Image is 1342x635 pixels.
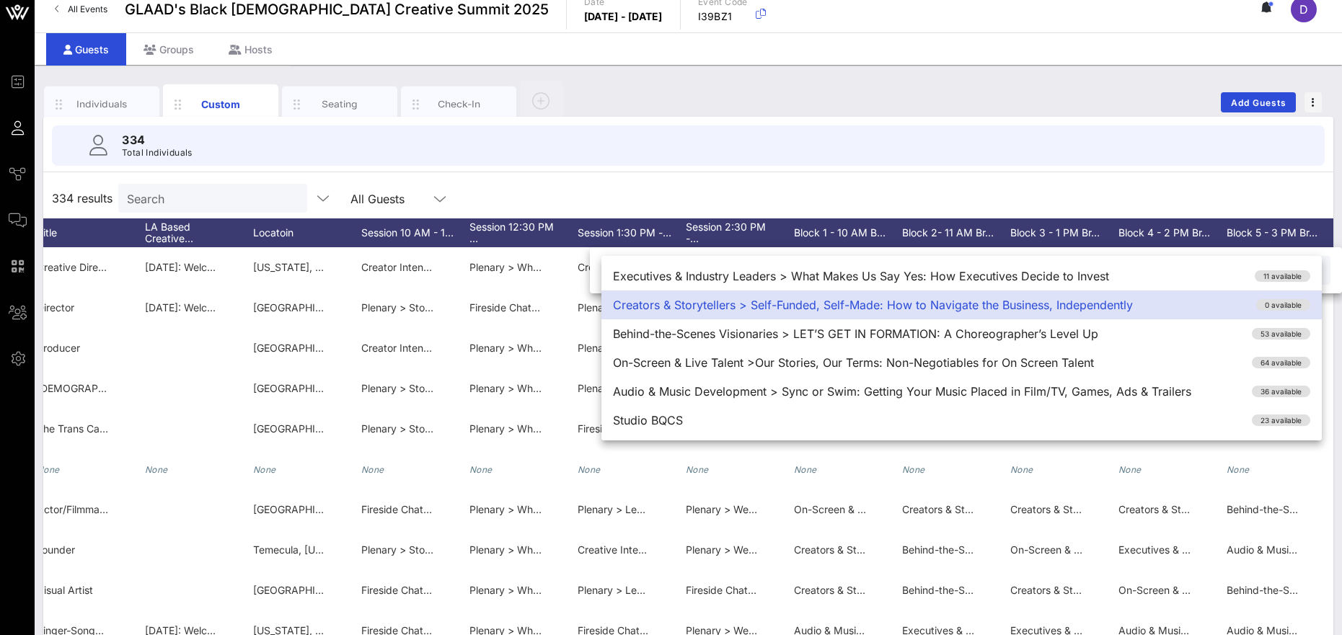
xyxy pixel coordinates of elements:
[601,406,1322,435] div: Studio BQCS
[253,342,465,354] span: [GEOGRAPHIC_DATA], [GEOGRAPHIC_DATA]
[37,261,167,273] span: Creative Director & Founder
[469,503,724,515] span: Plenary > What Is Your Legacy with [PERSON_NAME]
[578,543,902,556] span: Creative Intensive > Owning Your Story: The Future of Digital Culture
[211,33,290,66] div: Hosts
[584,9,663,24] p: [DATE] - [DATE]
[469,261,724,273] span: Plenary > What Is Your Legacy with [PERSON_NAME]
[601,319,1322,348] div: Behind-the-Scenes Visionaries > LET’S GET IN FORMATION: A Choreographer’s Level Up
[37,503,115,515] span: Actor/Filmmaker
[37,301,74,314] span: Director
[578,261,902,273] span: Creative Intensive > Owning Your Story: The Future of Digital Culture
[698,9,748,24] p: I39BZ1
[686,503,1046,515] span: Plenary > Wellness: The Hour of Intentions: A Love Letter to Your Future Self
[253,464,276,475] i: None
[1265,299,1302,311] span: 0 available
[68,4,107,14] span: All Events
[361,218,469,247] div: Session 10 AM - 1…
[469,464,493,475] i: None
[578,503,789,515] span: Plenary > Legacy, Identity & Living Out Loud
[37,422,131,435] span: The Trans Capitalist
[1227,464,1250,475] i: None
[578,218,686,247] div: Session 1:30 PM -…
[902,464,925,475] i: None
[253,218,361,247] div: Locatoin
[253,301,356,314] span: [GEOGRAPHIC_DATA]
[578,382,789,394] span: Plenary > Legacy, Identity & Living Out Loud
[37,584,93,596] span: Visual Artist
[308,97,372,111] div: Seating
[794,503,1212,515] span: On-Screen & Live Talent >Our Stories, Our Terms: Non-Negotiables for On Screen Talent
[52,190,112,207] span: 334 results
[469,342,724,354] span: Plenary > What Is Your Legacy with [PERSON_NAME]
[361,422,660,435] span: Plenary > Stories That Shift Culture: Collaborating with Purpose
[342,184,457,213] div: All Guests
[1261,357,1302,368] span: 64 available
[601,262,1322,290] div: Executives & Industry Leaders > What Makes Us Say Yes: How Executives Decide to Invest
[145,261,798,273] span: [DATE]: Welcome Programming & Reception, [DATE]: Full Day Programming + Evening Events, [DATE]: P...
[1261,328,1302,339] span: 53 available
[361,382,662,394] span: Plenary > Stories That Shift Culture: Collaborating With Purpose
[469,382,724,394] span: Plenary > What Is Your Legacy with [PERSON_NAME]
[578,464,601,475] i: None
[686,464,709,475] i: None
[361,261,881,273] span: Creator Intensive > The Creative Crossover: Public Perception of Your Art Conversation with [PERS...
[469,218,578,247] div: Session 12:30 PM …
[1261,386,1302,397] span: 36 available
[1221,92,1296,112] button: Add Guests
[361,342,881,354] span: Creator Intensive > The Creative Crossover: Public Perception of Your Art Conversation with [PERS...
[686,584,1001,596] span: Fireside Chat > Creating Boldly, Safely: A Conversation with TikTok
[578,584,789,596] span: Plenary > Legacy, Identity & Living Out Loud
[794,464,817,475] i: None
[601,348,1322,377] div: On-Screen & Live Talent >Our Stories, Our Terms: Non-Negotiables for On Screen Talent
[46,33,126,66] div: Guests
[469,301,849,314] span: Fireside Chat > Beyond Visibility: Defending and Defining Black Trans Narratives
[469,584,724,596] span: Plenary > What Is Your Legacy with [PERSON_NAME]
[1118,464,1142,475] i: None
[601,377,1322,406] div: Audio & Music Development > Sync or Swim: Getting Your Music Placed in Film/TV, Games, Ads & Trai...
[1010,218,1118,247] div: Block 3 - 1 PM Br…
[1230,97,1287,108] span: Add Guests
[145,301,798,314] span: [DATE]: Welcome Programming & Reception, [DATE]: Full Day Programming + Evening Events, [DATE]: P...
[361,464,384,475] i: None
[686,218,794,247] div: Session 2:30 PM -…
[253,503,465,515] span: [GEOGRAPHIC_DATA], [GEOGRAPHIC_DATA]
[1010,464,1033,475] i: None
[350,192,405,205] div: All Guests
[1227,218,1335,247] div: Block 5 - 3 PM Br…
[794,543,1248,556] span: Creators & Storytellers > Self-Funded, Self-Made: How to Navigate the Business, Independently
[253,382,465,394] span: [GEOGRAPHIC_DATA], [GEOGRAPHIC_DATA]
[578,422,879,435] span: Fireside Chat > Owning Your Story: The Future of Digital Culture
[1299,2,1308,17] span: D
[427,97,491,111] div: Check-In
[189,97,253,112] div: Custom
[122,131,193,148] p: 334
[253,543,361,556] span: Temecula, [US_STATE]
[794,584,1248,596] span: Creators & Storytellers > Self-Funded, Self-Made: How to Navigate the Business, Independently
[70,97,134,111] div: Individuals
[1263,270,1302,282] span: 11 available
[601,290,1322,319] div: Creators & Storytellers > Self-Funded, Self-Made: How to Navigate the Business, Independently
[145,218,253,247] div: LA Based Creative…
[794,218,902,247] div: Block 1 - 10 AM B…
[361,584,689,596] span: Fireside Chat > The Creative Crossover: Public Perception of Your Art
[37,342,80,354] span: Producer
[686,543,1046,556] span: Plenary > Wellness: The Hour of Intentions: A Love Letter to Your Future Self
[902,503,1301,515] span: Creators & Storytellers > Your Story, Your Structure: A Screenwriting Lab [Incubator]
[361,301,660,314] span: Plenary > Stories That Shift Culture: Collaborating with Purpose
[253,584,465,596] span: [GEOGRAPHIC_DATA], [GEOGRAPHIC_DATA]
[902,584,1307,596] span: Behind-the-Scenes Visionaries > Styled With Intention: Image, Influence, and Industry
[1261,414,1302,426] span: 23 available
[145,464,168,475] i: None
[37,464,60,475] i: None
[578,342,789,354] span: Plenary > Legacy, Identity & Living Out Loud
[469,422,724,435] span: Plenary > What Is Your Legacy with [PERSON_NAME]
[37,543,75,556] span: Founder
[902,218,1010,247] div: Block 2- 11 AM Br…
[361,543,662,556] span: Plenary > Stories That Shift Culture: Collaborating With Purpose
[37,218,145,247] div: Title
[1118,218,1227,247] div: Block 4 - 2 PM Br…
[361,503,689,515] span: Fireside Chat > The Creative Crossover: Public Perception of Your Art
[578,301,789,314] span: Plenary > Legacy, Identity & Living Out Loud
[902,543,1307,556] span: Behind-the-Scenes Visionaries > Styled With Intention: Image, Influence, and Industry
[126,33,211,66] div: Groups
